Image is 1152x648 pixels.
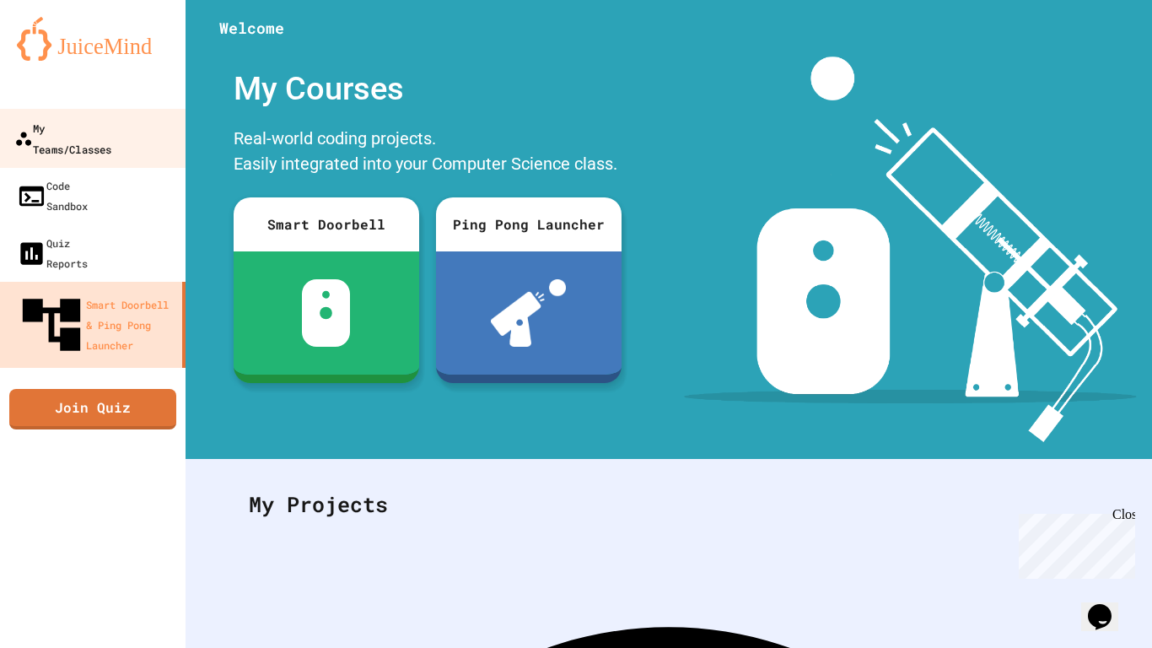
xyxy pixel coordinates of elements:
[232,472,1106,537] div: My Projects
[17,233,88,273] div: Quiz Reports
[9,389,176,429] a: Join Quiz
[491,279,566,347] img: ppl-with-ball.png
[225,57,630,121] div: My Courses
[1081,580,1135,631] iframe: chat widget
[14,117,111,159] div: My Teams/Classes
[17,17,169,61] img: logo-orange.svg
[436,197,622,251] div: Ping Pong Launcher
[1012,507,1135,579] iframe: chat widget
[17,175,88,216] div: Code Sandbox
[7,7,116,107] div: Chat with us now!Close
[225,121,630,185] div: Real-world coding projects. Easily integrated into your Computer Science class.
[17,290,175,359] div: Smart Doorbell & Ping Pong Launcher
[684,57,1136,442] img: banner-image-my-projects.png
[302,279,350,347] img: sdb-white.svg
[234,197,419,251] div: Smart Doorbell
